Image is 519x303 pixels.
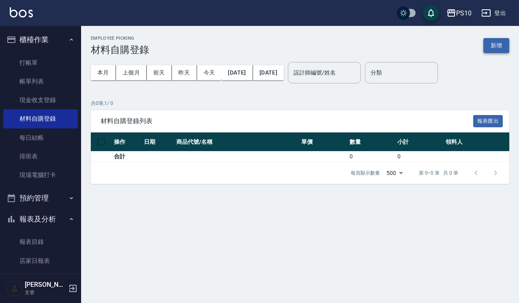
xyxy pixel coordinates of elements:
[3,209,78,230] button: 報表及分析
[444,132,509,151] th: 領料人
[395,151,443,162] td: 0
[91,100,509,107] p: 共 0 筆, 1 / 0
[423,5,439,21] button: save
[3,72,78,91] a: 帳單列表
[3,91,78,109] a: 現金收支登錄
[197,65,222,80] button: 今天
[395,132,443,151] th: 小計
[172,65,197,80] button: 昨天
[91,44,149,55] h3: 材料自購登錄
[473,115,503,128] button: 報表匯出
[3,166,78,184] a: 現場電腦打卡
[112,151,142,162] td: 合計
[147,65,172,80] button: 前天
[142,132,174,151] th: 日期
[3,147,78,166] a: 排班表
[101,117,473,125] span: 材料自購登錄列表
[221,65,253,80] button: [DATE]
[443,5,475,21] button: PS10
[478,6,509,21] button: 登出
[91,65,116,80] button: 本月
[419,169,458,177] p: 第 0–0 筆 共 0 筆
[3,270,78,289] a: 互助日報表
[3,109,78,128] a: 材料自購登錄
[473,117,503,124] a: 報表匯出
[112,132,142,151] th: 操作
[383,162,406,184] div: 500
[91,36,149,41] h2: Employee Picking
[3,252,78,270] a: 店家日報表
[3,128,78,147] a: 每日結帳
[483,41,509,49] a: 新增
[253,65,284,80] button: [DATE]
[3,53,78,72] a: 打帳單
[174,132,299,151] th: 商品代號/名稱
[116,65,147,80] button: 上個月
[3,29,78,50] button: 櫃檯作業
[347,151,395,162] td: 0
[3,233,78,251] a: 報表目錄
[483,38,509,53] button: 新增
[347,132,395,151] th: 數量
[3,188,78,209] button: 預約管理
[456,8,472,18] div: PS10
[25,281,66,289] h5: [PERSON_NAME]
[351,169,380,177] p: 每頁顯示數量
[6,280,23,297] img: Person
[299,132,347,151] th: 單價
[25,289,66,296] p: 主管
[10,7,33,17] img: Logo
